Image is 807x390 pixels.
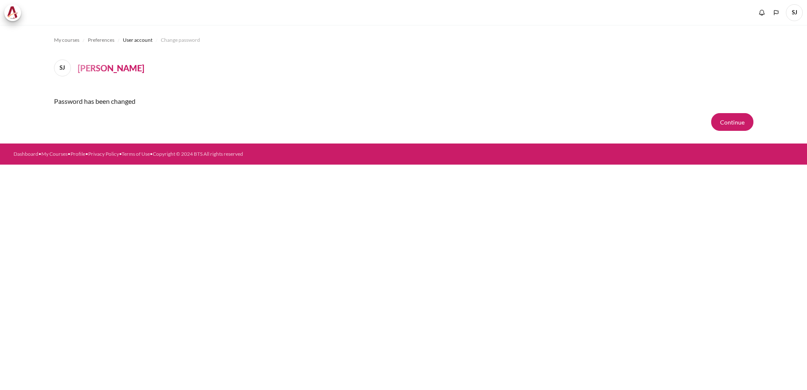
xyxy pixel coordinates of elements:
img: Architeck [7,6,19,19]
div: • • • • • [14,150,452,158]
a: Change password [161,35,200,45]
a: Dashboard [14,151,38,157]
button: Languages [770,6,783,19]
a: Privacy Policy [88,151,119,157]
a: My courses [54,35,79,45]
div: Password has been changed [54,89,753,113]
span: SJ [786,4,803,21]
a: User menu [786,4,803,21]
a: My Courses [41,151,68,157]
div: Show notification window with no new notifications [756,6,768,19]
span: Preferences [88,36,114,44]
a: Profile [70,151,85,157]
span: User account [123,36,152,44]
a: Preferences [88,35,114,45]
h4: [PERSON_NAME] [78,62,144,74]
button: Continue [711,113,753,131]
a: Copyright © 2024 BTS All rights reserved [153,151,243,157]
span: My courses [54,36,79,44]
a: SJ [54,60,74,76]
span: SJ [54,60,71,76]
span: Change password [161,36,200,44]
a: Architeck Architeck [4,4,25,21]
nav: Navigation bar [54,33,753,47]
a: Terms of Use [122,151,150,157]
